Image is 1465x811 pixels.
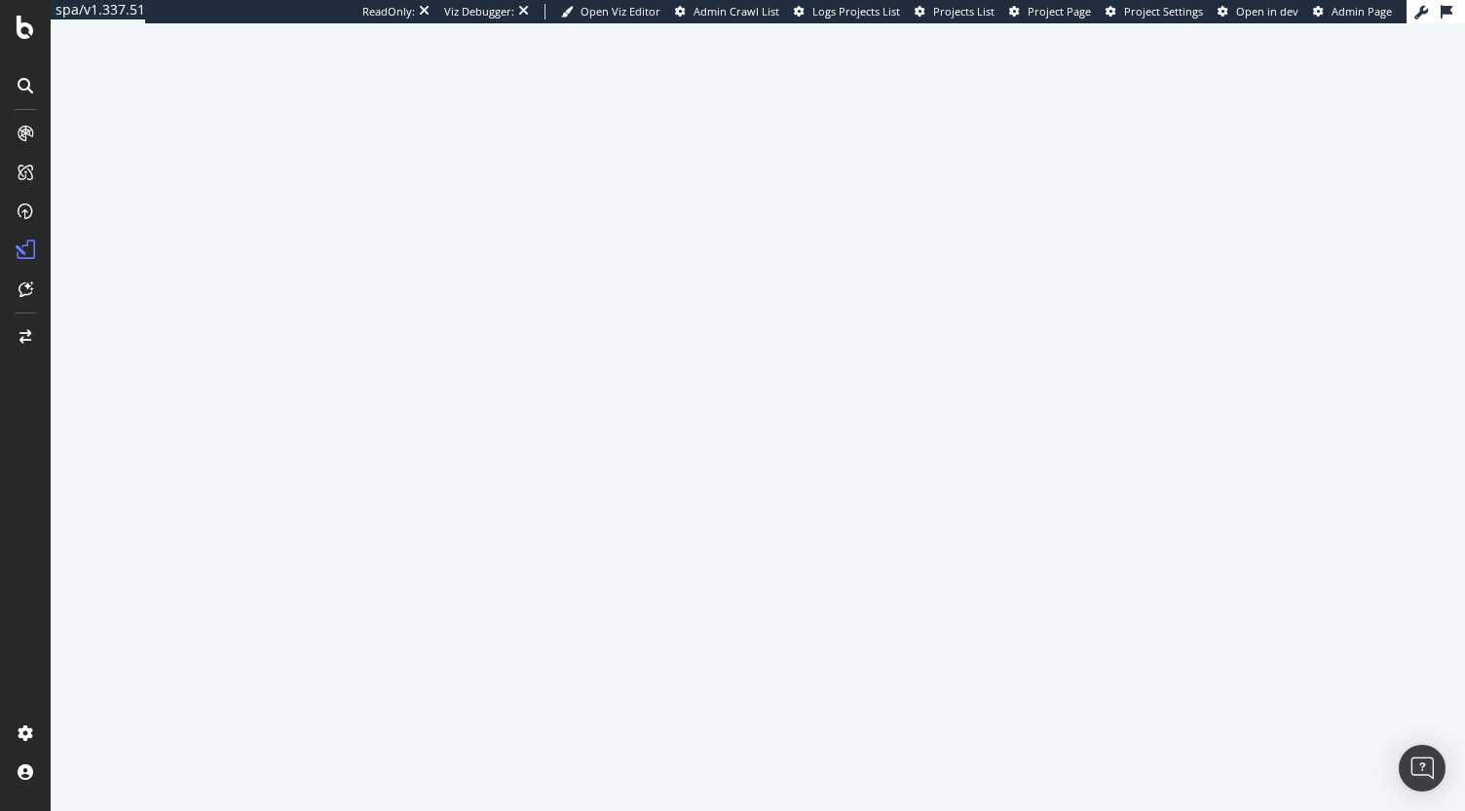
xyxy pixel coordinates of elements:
span: Project Page [1028,4,1091,18]
a: Admin Crawl List [675,4,779,19]
span: Logs Projects List [812,4,900,18]
a: Open in dev [1218,4,1298,19]
div: Viz Debugger: [444,4,514,19]
div: Open Intercom Messenger [1399,745,1446,792]
a: Logs Projects List [794,4,900,19]
span: Open Viz Editor [581,4,660,18]
a: Projects List [915,4,995,19]
span: Projects List [933,4,995,18]
span: Admin Crawl List [694,4,779,18]
span: Project Settings [1124,4,1203,18]
a: Project Page [1009,4,1091,19]
div: ReadOnly: [362,4,415,19]
span: Admin Page [1332,4,1392,18]
div: animation [688,367,828,437]
a: Project Settings [1106,4,1203,19]
span: Open in dev [1236,4,1298,18]
a: Admin Page [1313,4,1392,19]
a: Open Viz Editor [561,4,660,19]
